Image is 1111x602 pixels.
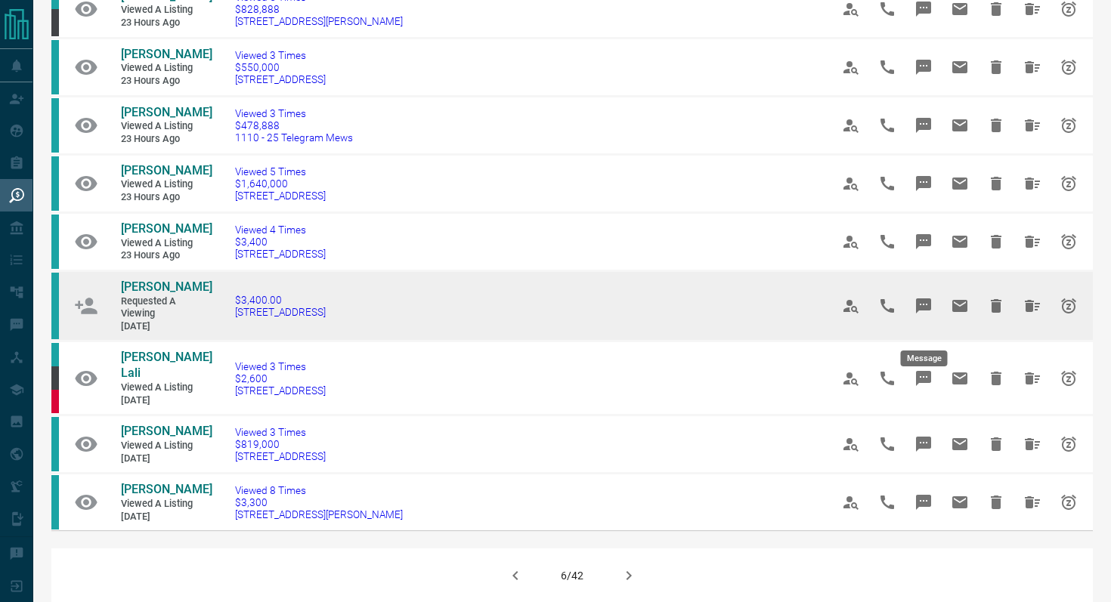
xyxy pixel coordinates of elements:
span: View Profile [833,288,869,324]
div: mrloft.ca [51,9,59,36]
span: $2,600 [235,372,326,384]
span: View Profile [833,426,869,462]
span: Viewed 3 Times [235,426,326,438]
span: Call [869,484,905,520]
span: Email [942,484,978,520]
span: Viewed 4 Times [235,224,326,236]
span: Snooze [1051,224,1087,260]
span: Message [905,360,942,397]
span: [PERSON_NAME] [121,163,212,178]
a: Viewed 3 Times$550,000[STREET_ADDRESS] [235,49,326,85]
span: Email [942,426,978,462]
a: [PERSON_NAME] [121,482,212,498]
span: [STREET_ADDRESS] [235,384,326,397]
span: Viewed 5 Times [235,165,326,178]
span: Viewed 3 Times [235,49,326,61]
span: 23 hours ago [121,17,212,29]
span: [STREET_ADDRESS][PERSON_NAME] [235,508,403,520]
span: $3,300 [235,496,403,508]
span: $478,888 [235,119,353,131]
span: Hide [978,49,1014,85]
span: [DATE] [121,452,212,465]
span: Hide All from Veronica Dyment [1014,484,1051,520]
span: Snooze [1051,165,1087,202]
span: Call [869,426,905,462]
span: Snooze [1051,107,1087,144]
span: Call [869,360,905,397]
a: Viewed 3 Times$478,8881110 - 25 Telegram Mews [235,107,353,144]
span: Email [942,360,978,397]
span: Viewed a Listing [121,498,212,511]
span: Message [905,107,942,144]
span: [PERSON_NAME] [121,221,212,236]
span: $550,000 [235,61,326,73]
div: condos.ca [51,273,59,340]
a: Viewed 8 Times$3,300[STREET_ADDRESS][PERSON_NAME] [235,484,403,520]
div: mrloft.ca [51,366,59,390]
span: 23 hours ago [121,75,212,88]
span: Viewed a Listing [121,237,212,250]
span: [DATE] [121,320,212,333]
div: condos.ca [51,215,59,269]
span: Hide [978,107,1014,144]
a: Viewed 5 Times$1,640,000[STREET_ADDRESS] [235,165,326,202]
span: View Profile [833,49,869,85]
span: [PERSON_NAME] [121,47,212,61]
a: [PERSON_NAME] [121,279,212,295]
span: Email [942,107,978,144]
a: [PERSON_NAME] Lali [121,350,212,381]
span: Hide All from Kyle C [1014,107,1051,144]
span: [DATE] [121,511,212,523]
span: Message [905,49,942,85]
span: Viewed a Listing [121,440,212,452]
span: Email [942,165,978,202]
div: 6/42 [561,570,583,582]
span: [STREET_ADDRESS] [235,248,326,260]
span: Call [869,107,905,144]
a: [PERSON_NAME] [121,105,212,121]
span: Email [942,288,978,324]
span: Snooze [1051,426,1087,462]
div: condos.ca [51,417,59,471]
div: condos.ca [51,156,59,211]
span: Hide All from Neil Withers [1014,288,1051,324]
span: Viewed 3 Times [235,360,326,372]
span: Message [905,426,942,462]
span: [STREET_ADDRESS][PERSON_NAME] [235,15,403,27]
span: Message [905,224,942,260]
span: 23 hours ago [121,133,212,146]
span: View Profile [833,360,869,397]
span: [PERSON_NAME] [121,279,212,294]
span: Call [869,288,905,324]
span: Hide [978,484,1014,520]
span: Hide [978,426,1014,462]
span: [PERSON_NAME] [121,105,212,119]
span: Hide [978,224,1014,260]
span: Call [869,49,905,85]
span: [STREET_ADDRESS] [235,73,326,85]
span: Hide All from Gurveer Lali [1014,360,1051,397]
span: 23 hours ago [121,249,212,262]
span: View Profile [833,224,869,260]
span: Hide [978,165,1014,202]
span: $819,000 [235,438,326,450]
span: [DATE] [121,394,212,407]
span: [STREET_ADDRESS] [235,306,326,318]
div: condos.ca [51,343,59,366]
span: View Profile [833,165,869,202]
span: [STREET_ADDRESS] [235,450,326,462]
span: Email [942,224,978,260]
span: Message [905,165,942,202]
span: View Profile [833,484,869,520]
span: Hide All from Kyle C [1014,49,1051,85]
span: Call [869,165,905,202]
span: Viewed a Listing [121,4,212,17]
a: [PERSON_NAME] [121,221,212,237]
div: property.ca [51,390,59,413]
div: Message [901,350,948,366]
span: 1110 - 25 Telegram Mews [235,131,353,144]
a: $3,400.00[STREET_ADDRESS] [235,294,326,318]
span: Snooze [1051,49,1087,85]
a: [PERSON_NAME] [121,47,212,63]
span: Message [905,288,942,324]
